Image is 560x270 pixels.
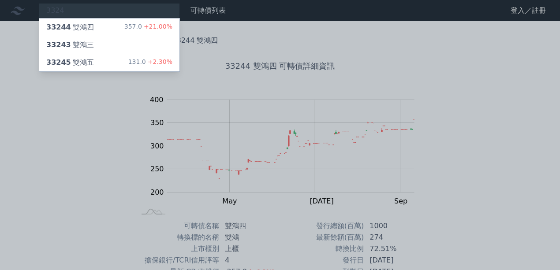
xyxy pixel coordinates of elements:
a: 33243雙鴻三 [39,36,179,54]
span: 33245 [46,58,71,67]
span: +2.30% [146,58,172,65]
div: 雙鴻三 [46,40,94,50]
a: 33245雙鴻五 131.0+2.30% [39,54,179,71]
div: 雙鴻四 [46,22,94,33]
a: 33244雙鴻四 357.0+21.00% [39,18,179,36]
div: 357.0 [124,22,172,33]
span: 33243 [46,41,71,49]
span: 33244 [46,23,71,31]
div: 131.0 [128,57,172,68]
div: 雙鴻五 [46,57,94,68]
span: +21.00% [142,23,172,30]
